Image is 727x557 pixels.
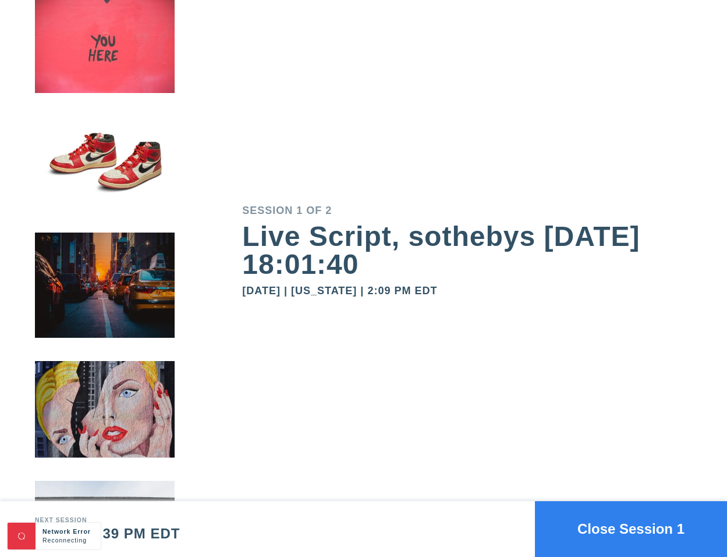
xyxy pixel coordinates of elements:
[35,517,180,524] div: Next session
[89,537,91,544] span: .
[87,537,89,544] span: .
[42,527,94,536] div: Network Error
[242,285,692,296] div: [DATE] | [US_STATE] | 2:09 PM EDT
[242,223,692,278] div: Live Script, sothebys [DATE] 18:01:40
[35,135,175,252] img: small
[42,536,94,545] div: Reconnecting
[535,501,727,557] button: Close Session 1
[35,527,180,541] div: [DATE] 2:39 PM EDT
[35,252,175,380] img: small
[242,205,692,216] div: Session 1 of 2
[91,537,94,544] span: .
[35,380,175,499] img: small
[35,19,175,135] img: small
